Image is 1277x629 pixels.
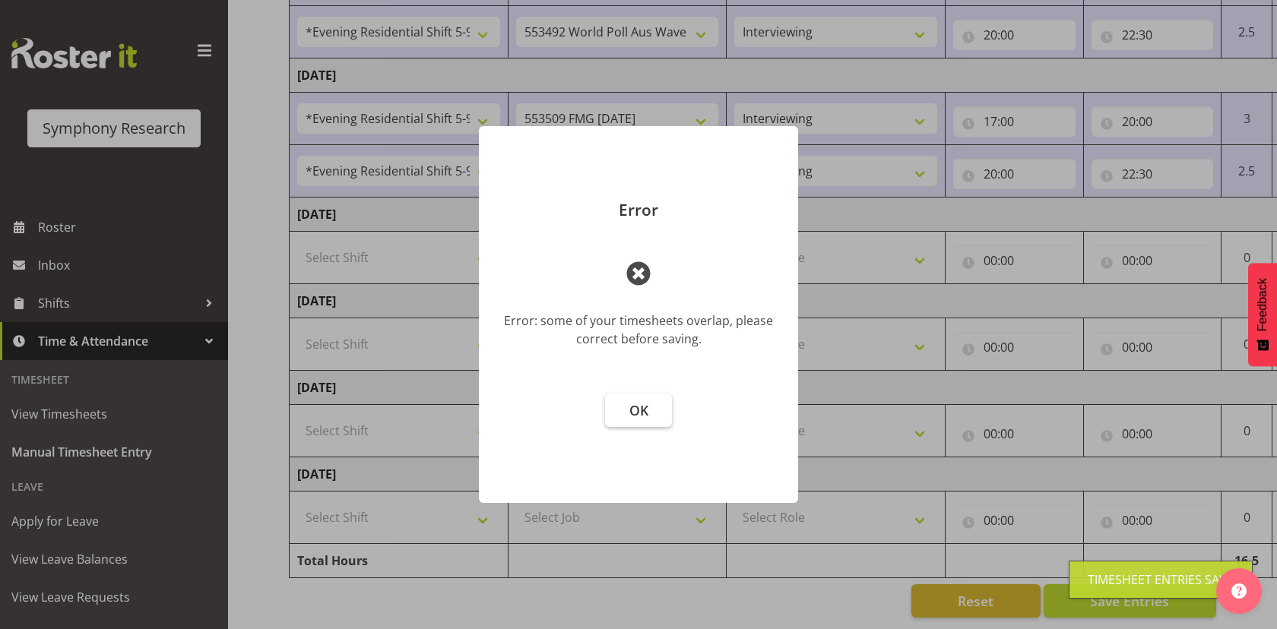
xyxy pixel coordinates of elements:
img: help-xxl-2.png [1231,583,1247,599]
button: Feedback - Show survey [1248,263,1277,366]
span: Feedback [1256,278,1269,331]
div: Error: some of your timesheets overlap, please correct before saving. [502,311,775,348]
span: OK [629,401,648,419]
div: Timesheet Entries Save [1088,571,1234,589]
button: OK [605,394,672,427]
p: Error [494,202,783,218]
